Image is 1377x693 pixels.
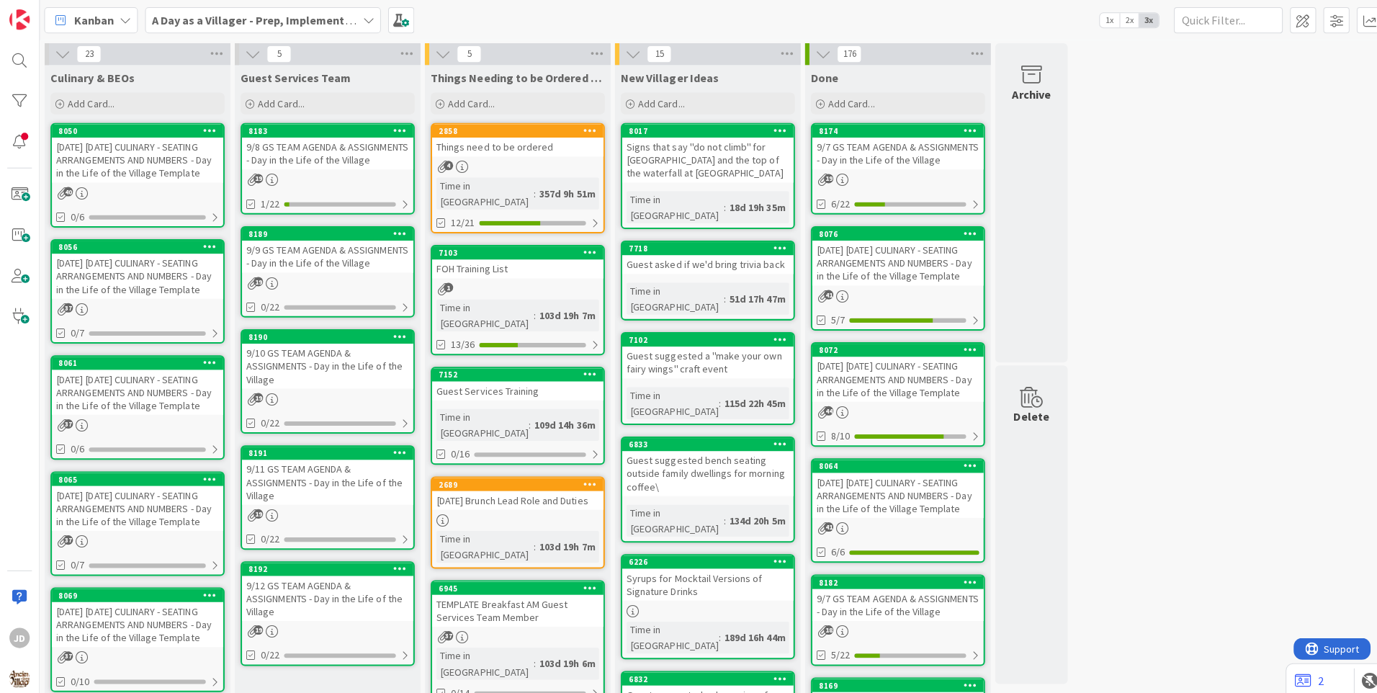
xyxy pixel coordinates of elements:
div: 103d 19h 7m [532,535,595,551]
div: 81839/8 GS TEAM AGENDA & ASSIGNMENTS - Day in the Life of the Village [241,124,411,169]
div: Time in [GEOGRAPHIC_DATA] [622,385,714,416]
div: 8076 [813,228,977,238]
div: 8017 [618,124,788,137]
span: 37 [63,301,73,310]
div: 2858Things need to be ordered [429,124,599,156]
span: 1x [1092,13,1111,27]
div: 357d 9h 51m [532,184,595,200]
div: 6945TEMPLATE Breakfast AM Guest Services Team Member [429,578,599,622]
a: 7102Guest suggested a "make your own fairy wings" craft eventTime in [GEOGRAPHIC_DATA]:115d 22h 45m [616,330,789,422]
div: 8056[DATE] [DATE] CULINARY - SEATING ARRANGEMENTS AND NUMBERS - Day in the Life of the Village Te... [52,239,222,297]
span: 19 [252,275,261,285]
div: Signs that say "do not climb" for [GEOGRAPHIC_DATA] and the top of the waterfall at [GEOGRAPHIC_D... [618,137,788,182]
a: 2858Things need to be orderedTime in [GEOGRAPHIC_DATA]:357d 9h 51m12/21 [428,122,601,232]
div: 134d 20h 5m [721,509,784,525]
div: 7718 [624,242,788,252]
span: 6/6 [825,541,839,556]
div: [DATE] [DATE] CULINARY - SEATING ARRANGEMENTS AND NUMBERS - Day in the Life of the Village Template [807,354,977,399]
div: Time in [GEOGRAPHIC_DATA] [622,281,719,313]
div: Time in [GEOGRAPHIC_DATA] [434,298,530,329]
span: 0/16 [448,444,467,459]
img: Visit kanbanzone.com [9,9,30,30]
span: 0/22 [259,528,278,543]
span: Add Card... [634,97,680,109]
span: 37 [63,532,73,541]
span: 0/22 [259,413,278,428]
div: Archive [1005,85,1044,102]
div: 8072 [813,343,977,353]
div: Guest asked if we'd bring trivia back [618,254,788,272]
div: Time in [GEOGRAPHIC_DATA] [622,190,719,222]
span: Add Card... [256,97,302,109]
span: 19 [252,173,261,182]
div: Time in [GEOGRAPHIC_DATA] [434,643,530,675]
div: 81919/11 GS TEAM AGENDA & ASSIGNMENTS - Day in the Life of the Village [241,444,411,501]
div: JD [9,623,30,643]
div: 7103 [429,245,599,258]
span: : [714,625,716,641]
span: 44 [818,403,827,413]
a: 7103FOH Training ListTime in [GEOGRAPHIC_DATA]:103d 19h 7m13/36 [428,243,601,353]
div: 81909/10 GS TEAM AGENDA & ASSIGNMENTS - Day in the Life of the Village [241,328,411,386]
div: 81749/7 GS TEAM AGENDA & ASSIGNMENTS - Day in the Life of the Village [807,124,977,169]
a: 6226Syrups for Mocktail Versions of Signature DrinksTime in [GEOGRAPHIC_DATA]:189d 16h 44m [616,550,789,655]
div: 8069[DATE] [DATE] CULINARY - SEATING ARRANGEMENTS AND NUMBERS - Day in the Life of the Village Te... [52,585,222,643]
div: [DATE] [DATE] CULINARY - SEATING ARRANGEMENTS AND NUMBERS - Day in the Life of the Village Template [807,239,977,284]
div: 7102Guest suggested a "make your own fairy wings" craft event [618,331,788,376]
div: 6833 [618,435,788,448]
div: [DATE] [DATE] CULINARY - SEATING ARRANGEMENTS AND NUMBERS - Day in the Life of the Village Template [52,483,222,527]
span: 19 [252,506,261,515]
div: 109d 14h 36m [527,414,595,430]
div: 8182 [813,573,977,584]
input: Quick Filter... [1165,7,1273,33]
span: 0/6 [71,208,84,223]
span: 37 [441,627,450,636]
div: Guest Services Training [429,379,599,398]
a: 8076[DATE] [DATE] CULINARY - SEATING ARRANGEMENTS AND NUMBERS - Day in the Life of the Village Te... [805,225,978,328]
div: [DATE] [DATE] CULINARY - SEATING ARRANGEMENTS AND NUMBERS - Day in the Life of the Village Template [52,367,222,412]
div: [DATE] [DATE] CULINARY - SEATING ARRANGEMENTS AND NUMBERS - Day in the Life of the Village Template [52,252,222,297]
div: 6226Syrups for Mocktail Versions of Signature Drinks [618,552,788,596]
div: 8190 [247,330,411,340]
a: 6833Guest suggested bench seating outside family dwellings for morning coffee\Time in [GEOGRAPHIC... [616,434,789,539]
a: 81899/9 GS TEAM AGENDA & ASSIGNMENTS - Day in the Life of the Village0/22 [239,225,412,316]
div: 8065 [52,470,222,483]
div: 6226 [624,553,788,563]
div: 9/8 GS TEAM AGENDA & ASSIGNMENTS - Day in the Life of the Village [241,137,411,169]
div: 8174 [813,125,977,135]
div: 81899/9 GS TEAM AGENDA & ASSIGNMENTS - Day in the Life of the Village [241,226,411,271]
div: Things need to be ordered [429,137,599,156]
div: 81929/12 GS TEAM AGENDA & ASSIGNMENTS - Day in the Life of the Village [241,559,411,617]
span: Guest Services Team [239,71,349,85]
span: 23 [76,45,101,63]
div: 103d 19h 6m [532,651,595,667]
div: 8069 [58,586,222,596]
span: 0/7 [71,323,84,339]
a: 2 [1286,667,1314,684]
div: 8056 [58,241,222,251]
span: 41 [818,519,827,528]
a: 81909/10 GS TEAM AGENDA & ASSIGNMENTS - Day in the Life of the Village0/22 [239,327,412,431]
div: Time in [GEOGRAPHIC_DATA] [622,617,714,649]
span: Add Card... [68,97,114,109]
a: 8050[DATE] [DATE] CULINARY - SEATING ARRANGEMENTS AND NUMBERS - Day in the Life of the Village Te... [50,122,223,226]
span: 1 [441,281,450,290]
div: 9/10 GS TEAM AGENDA & ASSIGNMENTS - Day in the Life of the Village [241,341,411,386]
div: 8050 [58,125,222,135]
span: : [530,535,532,551]
div: [DATE] [DATE] CULINARY - SEATING ARRANGEMENTS AND NUMBERS - Day in the Life of the Village Template [52,598,222,643]
div: 7718 [618,241,788,254]
span: 2x [1111,13,1131,27]
a: 7718Guest asked if we'd bring trivia backTime in [GEOGRAPHIC_DATA]:51d 17h 47m [616,239,789,318]
div: Syrups for Mocktail Versions of Signature Drinks [618,565,788,596]
div: 8050 [52,124,222,137]
a: 81919/11 GS TEAM AGENDA & ASSIGNMENTS - Day in the Life of the Village0/22 [239,442,412,546]
div: 2689 [436,476,599,486]
div: 8061[DATE] [DATE] CULINARY - SEATING ARRANGEMENTS AND NUMBERS - Day in the Life of the Village Te... [52,354,222,412]
div: 9/9 GS TEAM AGENDA & ASSIGNMENTS - Day in the Life of the Village [241,239,411,271]
span: 15 [642,45,667,63]
div: Guest suggested a "make your own fairy wings" craft event [618,344,788,376]
div: 6833Guest suggested bench seating outside family dwellings for morning coffee\ [618,435,788,493]
div: 9/7 GS TEAM AGENDA & ASSIGNMENTS - Day in the Life of the Village [807,585,977,617]
div: 8064 [813,458,977,468]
